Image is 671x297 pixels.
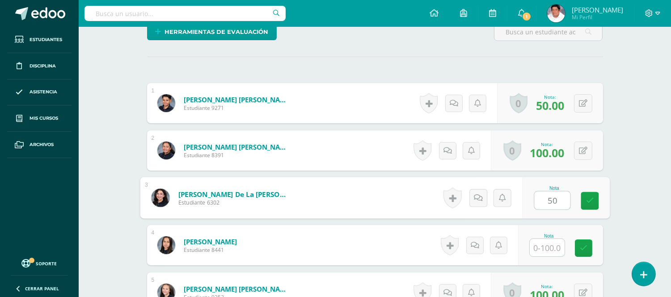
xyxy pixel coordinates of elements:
img: d2c2849f4bd7713b195db54323bcb55f.png [157,94,175,112]
a: 0 [510,93,528,113]
a: [PERSON_NAME] [PERSON_NAME] [184,142,291,151]
span: Mis cursos [30,115,58,122]
span: Estudiante 6302 [178,199,288,207]
a: 0 [503,140,521,161]
a: Estudiantes [7,27,72,53]
span: Mi Perfil [572,13,623,21]
div: Nota [529,234,569,238]
div: Nota: [536,94,564,100]
a: [PERSON_NAME] [184,237,237,246]
a: [PERSON_NAME] [PERSON_NAME] [184,95,291,104]
a: Mis cursos [7,105,72,132]
a: Herramientas de evaluación [147,23,277,40]
a: Archivos [7,132,72,158]
span: 50.00 [536,98,564,113]
input: 0-100.0 [530,239,565,256]
a: Disciplina [7,53,72,79]
span: Herramientas de evaluación [165,24,268,40]
div: Nota: [530,283,564,289]
span: 1 [522,12,532,21]
img: 66f2f0b4944309af40777a6d85509dcb.png [157,142,175,159]
input: 0-100.0 [534,192,570,209]
a: Asistencia [7,79,72,106]
span: Estudiante 8391 [184,151,291,159]
span: Estudiante 8441 [184,246,237,254]
span: [PERSON_NAME] [572,5,623,14]
img: 4971bbb65861e16048852926c3090030.png [151,188,169,207]
a: Soporte [11,257,68,269]
span: Estudiantes [30,36,62,43]
span: Cerrar panel [25,285,59,292]
div: Nota: [530,141,564,147]
input: Busca un estudiante aquí... [494,23,602,41]
a: [PERSON_NAME] de la [PERSON_NAME] [178,189,288,199]
span: Estudiante 9271 [184,104,291,112]
span: 100.00 [530,145,564,160]
div: Nota [534,186,574,191]
span: Disciplina [30,63,56,70]
span: Archivos [30,141,54,148]
span: Soporte [36,260,57,267]
img: 45412ca11ec9cef0d716945758774e8e.png [157,236,175,254]
img: 211e6c3b210dcb44a47f17c329106ef5.png [547,4,565,22]
span: Asistencia [30,88,57,96]
input: Busca un usuario... [84,6,286,21]
a: [PERSON_NAME] [PERSON_NAME] [184,284,291,293]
